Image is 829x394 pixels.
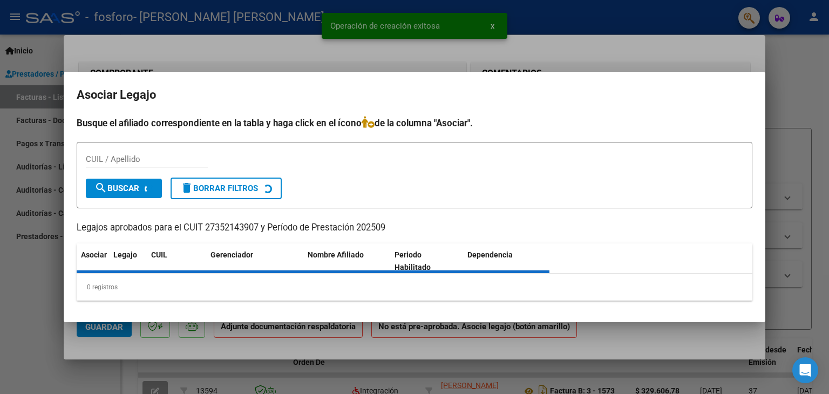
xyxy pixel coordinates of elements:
[77,243,109,279] datatable-header-cell: Asociar
[109,243,147,279] datatable-header-cell: Legajo
[180,181,193,194] mat-icon: delete
[86,179,162,198] button: Buscar
[308,250,364,259] span: Nombre Afiliado
[77,221,752,235] p: Legajos aprobados para el CUIT 27352143907 y Período de Prestación 202509
[390,243,463,279] datatable-header-cell: Periodo Habilitado
[147,243,206,279] datatable-header-cell: CUIL
[113,250,137,259] span: Legajo
[77,274,752,301] div: 0 registros
[94,184,139,193] span: Buscar
[180,184,258,193] span: Borrar Filtros
[171,178,282,199] button: Borrar Filtros
[206,243,303,279] datatable-header-cell: Gerenciador
[463,243,550,279] datatable-header-cell: Dependencia
[81,250,107,259] span: Asociar
[77,116,752,130] h4: Busque el afiliado correspondiente en la tabla y haga click en el ícono de la columna "Asociar".
[210,250,253,259] span: Gerenciador
[467,250,513,259] span: Dependencia
[303,243,390,279] datatable-header-cell: Nombre Afiliado
[395,250,431,271] span: Periodo Habilitado
[151,250,167,259] span: CUIL
[94,181,107,194] mat-icon: search
[792,357,818,383] div: Open Intercom Messenger
[77,85,752,105] h2: Asociar Legajo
